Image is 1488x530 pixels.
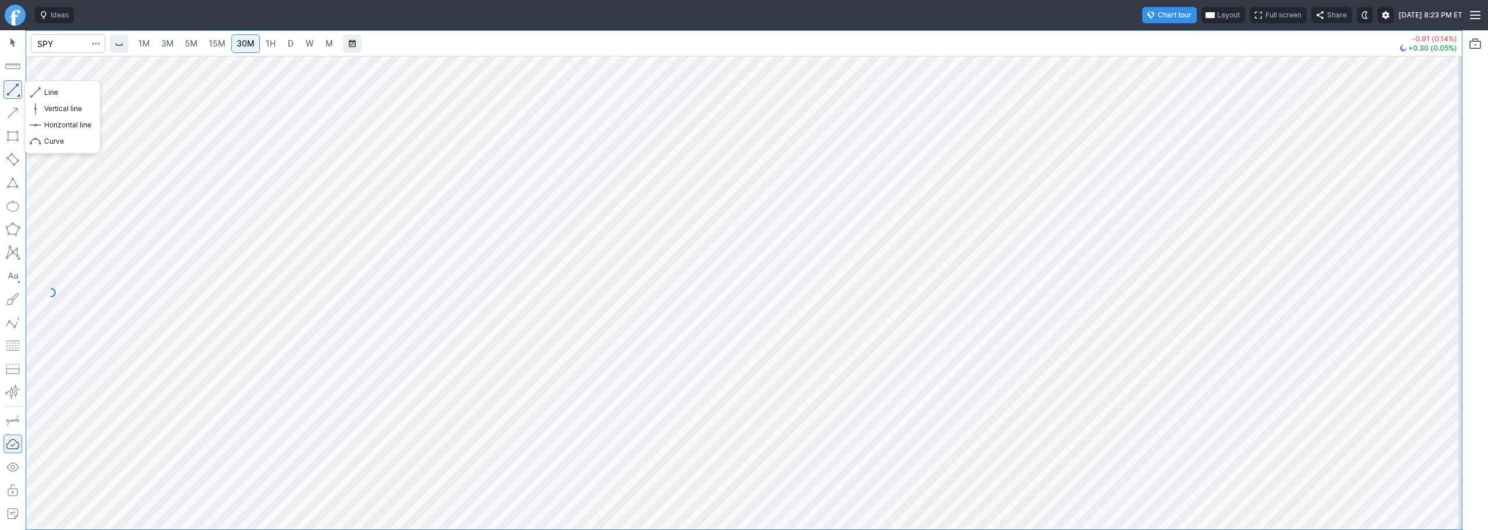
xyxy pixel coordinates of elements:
span: Curve [44,136,91,147]
span: W [306,38,314,48]
a: M [320,34,338,53]
span: 1H [266,38,276,48]
span: Chart tour [1158,9,1192,21]
button: Ideas [35,7,74,23]
button: Measure [3,57,22,76]
button: Settings [1378,7,1394,23]
button: Add note [3,504,22,523]
span: Full screen [1265,9,1301,21]
button: Search [88,34,104,53]
a: D [281,34,300,53]
span: 1M [138,38,150,48]
span: M [325,38,333,48]
button: Interval [110,34,128,53]
button: Rectangle [3,127,22,145]
button: Fibonacci retracements [3,336,22,355]
span: Ideas [51,9,69,21]
button: Portfolio watchlist [1466,34,1485,53]
a: Finviz.com [5,5,26,26]
button: Brush [3,290,22,308]
span: Vertical line [44,103,91,115]
span: +0.30 (0.05%) [1408,45,1457,52]
button: Anchored VWAP [3,383,22,401]
button: Polygon [3,220,22,239]
a: 3M [156,34,179,53]
button: Mouse [3,34,22,52]
a: 5M [180,34,203,53]
p: -0.91 (0.14%) [1400,35,1457,42]
a: 30M [231,34,260,53]
button: Hide drawings [3,458,22,476]
a: 15M [203,34,231,53]
button: Drawings Autosave: On [3,435,22,453]
a: 1M [133,34,155,53]
span: Layout [1217,9,1240,21]
button: Toggle dark mode [1357,7,1373,23]
span: Horizontal line [44,119,91,131]
button: Triangle [3,173,22,192]
button: Lock drawings [3,481,22,500]
button: Position [3,360,22,378]
button: Drawing mode: Single [3,411,22,430]
button: Share [1311,7,1352,23]
span: 3M [161,38,174,48]
span: 5M [185,38,198,48]
button: Line [3,80,22,99]
a: W [301,34,319,53]
button: Range [343,34,362,53]
button: Elliott waves [3,313,22,332]
span: D [288,38,294,48]
button: Rotated rectangle [3,150,22,169]
button: Full screen [1250,7,1307,23]
button: Text [3,266,22,285]
a: 1H [260,34,281,53]
input: Search [31,34,105,53]
span: Share [1327,9,1347,21]
button: XABCD [3,243,22,262]
span: 30M [237,38,255,48]
button: Ellipse [3,197,22,215]
div: Line [24,80,101,154]
span: [DATE] 8:23 PM ET [1398,9,1462,21]
span: 15M [209,38,226,48]
button: Chart tour [1142,7,1197,23]
button: Layout [1201,7,1245,23]
span: Line [44,87,91,98]
button: Arrow [3,104,22,122]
